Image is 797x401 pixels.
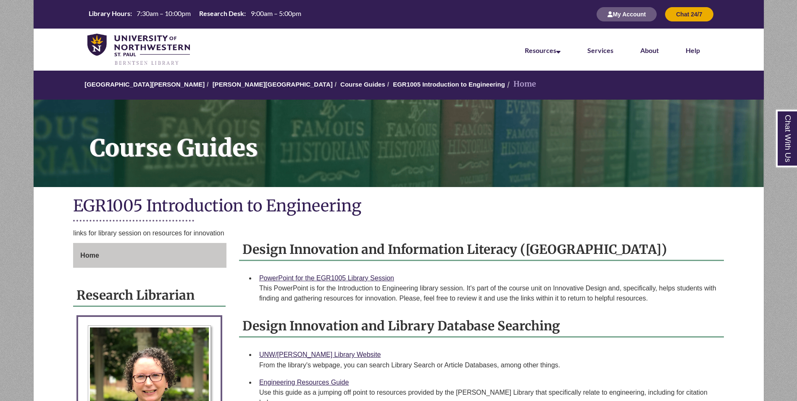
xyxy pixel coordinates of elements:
[87,34,190,66] img: UNWSP Library Logo
[73,230,224,237] span: links for library session on resources for innovation
[85,9,133,18] th: Library Hours:
[665,7,713,21] button: Chat 24/7
[73,243,226,268] a: Home
[393,81,505,88] a: EGR1005 Introduction to Engineering
[505,78,536,90] li: Home
[85,9,305,19] table: Hours Today
[640,46,659,54] a: About
[80,252,99,259] span: Home
[239,239,724,261] h2: Design Innovation and Information Literacy ([GEOGRAPHIC_DATA])
[686,46,700,54] a: Help
[597,7,657,21] button: My Account
[259,360,717,370] div: From the library's webpage, you can search Library Search or Article Databases, among other things.
[81,100,764,176] h1: Course Guides
[259,351,381,358] a: UNW/[PERSON_NAME] Library Website
[251,9,301,17] span: 9:00am – 5:00pm
[587,46,613,54] a: Services
[597,11,657,18] a: My Account
[259,379,349,386] a: Engineering Resources Guide
[85,9,305,20] a: Hours Today
[239,315,724,338] h2: Design Innovation and Library Database Searching
[340,81,385,88] a: Course Guides
[84,81,205,88] a: [GEOGRAPHIC_DATA][PERSON_NAME]
[665,11,713,18] a: Chat 24/7
[73,195,723,218] h1: EGR1005 Introduction to Engineering
[259,274,394,282] a: PowerPoint for the EGR1005 Library Session
[196,9,247,18] th: Research Desk:
[73,285,226,307] h2: Research Librarian
[259,283,717,303] div: This PowerPoint is for the Introduction to Engineering library session. It's part of the course u...
[525,46,560,54] a: Resources
[137,9,191,17] span: 7:30am – 10:00pm
[213,81,333,88] a: [PERSON_NAME][GEOGRAPHIC_DATA]
[73,243,226,268] div: Guide Page Menu
[34,100,764,187] a: Course Guides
